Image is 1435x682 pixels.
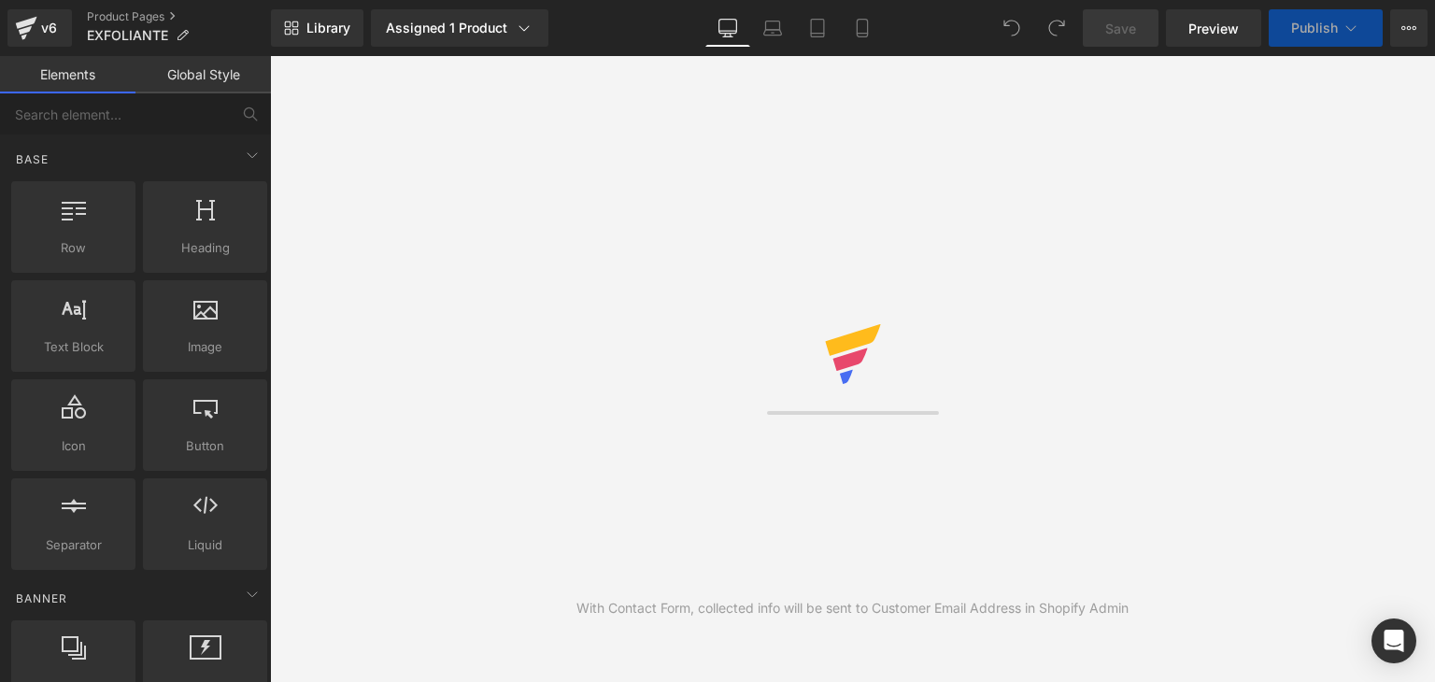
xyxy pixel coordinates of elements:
button: Publish [1269,9,1383,47]
button: More [1390,9,1428,47]
a: Global Style [135,56,271,93]
a: Preview [1166,9,1261,47]
a: Laptop [750,9,795,47]
button: Redo [1038,9,1075,47]
span: Publish [1291,21,1338,36]
span: Icon [17,436,130,456]
span: Library [306,20,350,36]
div: Open Intercom Messenger [1371,618,1416,663]
span: Heading [149,238,262,258]
span: Button [149,436,262,456]
a: Product Pages [87,9,271,24]
span: Text Block [17,337,130,357]
a: Mobile [840,9,885,47]
span: Separator [17,535,130,555]
span: Preview [1188,19,1239,38]
a: New Library [271,9,363,47]
a: Desktop [705,9,750,47]
span: Save [1105,19,1136,38]
a: v6 [7,9,72,47]
span: Base [14,150,50,168]
button: Undo [993,9,1030,47]
span: EXFOLIANTE [87,28,168,43]
span: Row [17,238,130,258]
span: Liquid [149,535,262,555]
span: Banner [14,590,69,607]
div: Assigned 1 Product [386,19,533,37]
span: Image [149,337,262,357]
a: Tablet [795,9,840,47]
div: With Contact Form, collected info will be sent to Customer Email Address in Shopify Admin [576,598,1129,618]
div: v6 [37,16,61,40]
